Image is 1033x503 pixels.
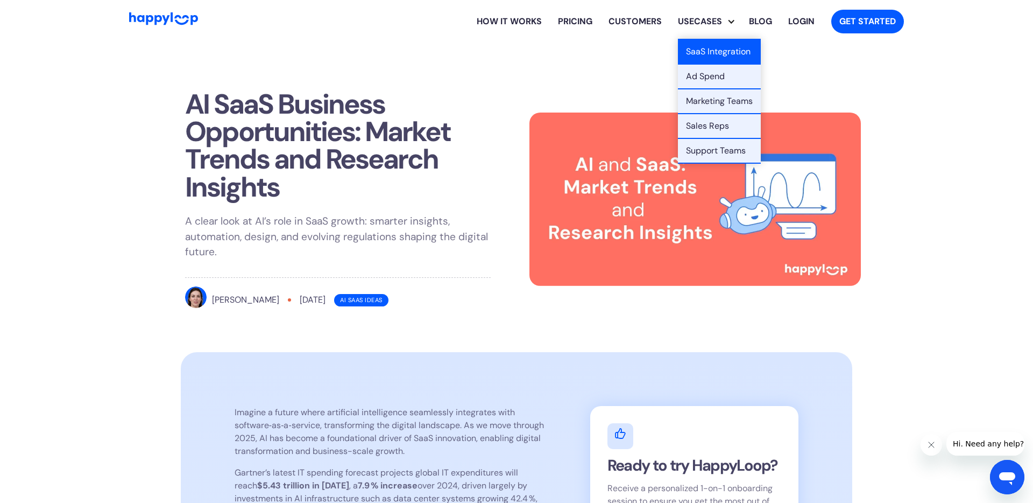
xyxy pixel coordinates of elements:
[678,89,761,114] a: See how marketing teams can use AI for faster data analysis
[678,65,761,89] a: Optimize ad spend with AI for actionable insights
[780,4,823,39] a: Log in to your HappyLoop account
[741,4,780,39] a: Visit the HappyLoop blog for insights
[212,294,279,306] div: [PERSON_NAME]
[129,12,198,30] a: Go to Home Page
[185,214,491,260] p: A clear look at AI’s role in SaaS growth: smarter insights, automation, design, and evolving regu...
[469,4,550,39] a: Learn how HappyLoop works
[185,90,491,201] h1: AI SaaS Business Opportunities: Market Trends and Research Insights
[607,458,781,473] h2: Ready to try HappyLoop?
[946,432,1024,456] iframe: Message from company
[129,12,198,25] img: HappyLoop Logo
[670,4,741,39] div: Explore HappyLoop use cases
[678,139,761,164] a: Learn how support teams can resolve tickets faster with AI
[334,294,388,306] div: Ai SaaS Ideas
[358,480,418,491] strong: 7.9 % increase
[678,39,761,164] nav: Usecases
[831,10,904,33] a: Get started with HappyLoop
[990,460,1024,494] iframe: Button to launch messaging window
[600,4,670,39] a: Learn how HappyLoop works
[670,15,730,28] div: Usecases
[921,434,942,456] iframe: Close message
[257,480,349,491] strong: $5.43 trillion in [DATE]
[678,4,741,39] div: Usecases
[300,294,326,306] div: [DATE]
[550,4,600,39] a: View HappyLoop pricing plans
[678,40,761,65] a: Explore SaaS integration use case for embedding AI in your platform
[235,406,547,458] p: Imagine a future where artificial intelligence seamlessly integrates with software‑as‑a‑service, ...
[678,114,761,139] a: Help sales reps get quick insights with an AI assistant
